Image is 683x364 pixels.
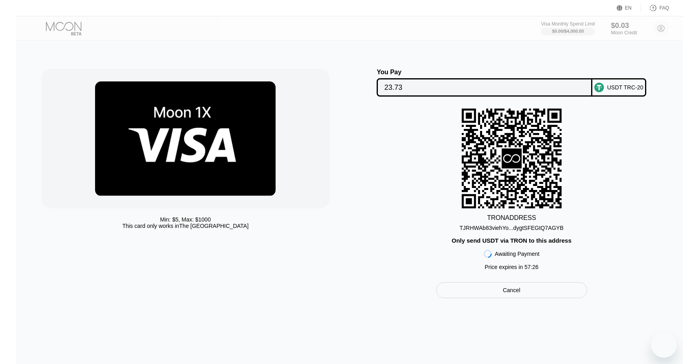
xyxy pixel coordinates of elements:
[617,4,641,12] div: EN
[487,214,536,222] div: TRON ADDRESS
[607,84,643,91] div: USDT TRC-20
[160,216,211,223] div: Min: $ 5 , Max: $ 1000
[625,5,632,11] div: EN
[460,222,564,231] div: TJRHWAb83viehYo...dygtSFEGtQ7AGYB
[122,223,248,229] div: This card only works in The [GEOGRAPHIC_DATA]
[659,5,669,11] div: FAQ
[460,225,564,231] div: TJRHWAb83viehYo...dygtSFEGtQ7AGYB
[452,237,572,244] div: Only send USDT via TRON to this address
[377,69,592,76] div: You Pay
[552,29,584,34] div: $0.00 / $4,000.00
[503,287,520,294] div: Cancel
[495,251,540,257] div: Awaiting Payment
[651,332,677,358] iframe: Button to launch messaging window
[641,4,669,12] div: FAQ
[541,21,595,27] div: Visa Monthly Spend Limit
[436,282,587,298] div: Cancel
[357,69,666,97] div: You PayUSDT TRC-20
[524,264,538,270] span: 57 : 26
[541,21,595,36] div: Visa Monthly Spend Limit$0.00/$4,000.00
[484,264,538,270] div: Price expires in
